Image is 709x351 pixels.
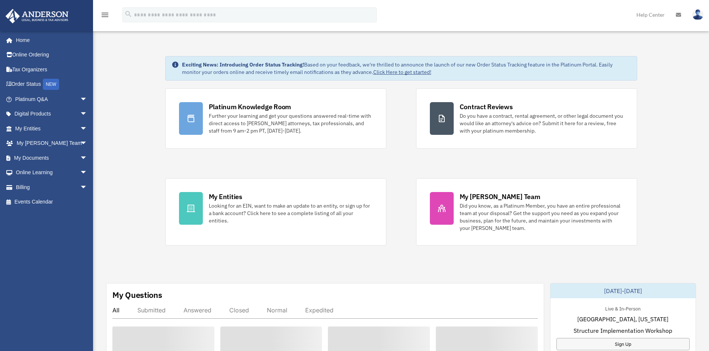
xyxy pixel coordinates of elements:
[209,102,291,111] div: Platinum Knowledge Room
[5,107,99,121] a: Digital Productsarrow_drop_down
[3,9,71,23] img: Anderson Advisors Platinum Portal
[5,150,99,165] a: My Documentsarrow_drop_down
[5,33,95,48] a: Home
[165,88,386,149] a: Platinum Knowledge Room Further your learning and get your questions answered real-time with dire...
[574,326,672,335] span: Structure Implementation Workshop
[229,306,249,314] div: Closed
[373,69,431,75] a: Click Here to get started!
[692,9,703,20] img: User Pic
[5,77,99,92] a: Order StatusNEW
[556,338,690,350] a: Sign Up
[100,13,109,19] a: menu
[209,192,242,201] div: My Entities
[5,195,99,209] a: Events Calendar
[5,180,99,195] a: Billingarrow_drop_down
[550,283,696,298] div: [DATE]-[DATE]
[80,165,95,181] span: arrow_drop_down
[460,112,623,134] div: Do you have a contract, rental agreement, or other legal document you would like an attorney's ad...
[80,180,95,195] span: arrow_drop_down
[209,202,373,224] div: Looking for an EIN, want to make an update to an entity, or sign up for a bank account? Click her...
[209,112,373,134] div: Further your learning and get your questions answered real-time with direct access to [PERSON_NAM...
[460,192,540,201] div: My [PERSON_NAME] Team
[182,61,631,76] div: Based on your feedback, we're thrilled to announce the launch of our new Order Status Tracking fe...
[80,107,95,122] span: arrow_drop_down
[43,79,59,90] div: NEW
[5,92,99,107] a: Platinum Q&Aarrow_drop_down
[460,202,623,232] div: Did you know, as a Platinum Member, you have an entire professional team at your disposal? Get th...
[112,289,162,300] div: My Questions
[124,10,132,18] i: search
[416,178,637,246] a: My [PERSON_NAME] Team Did you know, as a Platinum Member, you have an entire professional team at...
[5,165,99,180] a: Online Learningarrow_drop_down
[305,306,333,314] div: Expedited
[100,10,109,19] i: menu
[5,62,99,77] a: Tax Organizers
[5,121,99,136] a: My Entitiesarrow_drop_down
[137,306,166,314] div: Submitted
[80,121,95,136] span: arrow_drop_down
[577,315,668,324] span: [GEOGRAPHIC_DATA], [US_STATE]
[80,136,95,151] span: arrow_drop_down
[267,306,287,314] div: Normal
[416,88,637,149] a: Contract Reviews Do you have a contract, rental agreement, or other legal document you would like...
[5,48,99,62] a: Online Ordering
[460,102,513,111] div: Contract Reviews
[80,92,95,107] span: arrow_drop_down
[5,136,99,151] a: My [PERSON_NAME] Teamarrow_drop_down
[599,304,646,312] div: Live & In-Person
[183,306,211,314] div: Answered
[165,178,386,246] a: My Entities Looking for an EIN, want to make an update to an entity, or sign up for a bank accoun...
[112,306,119,314] div: All
[182,61,304,68] strong: Exciting News: Introducing Order Status Tracking!
[80,150,95,166] span: arrow_drop_down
